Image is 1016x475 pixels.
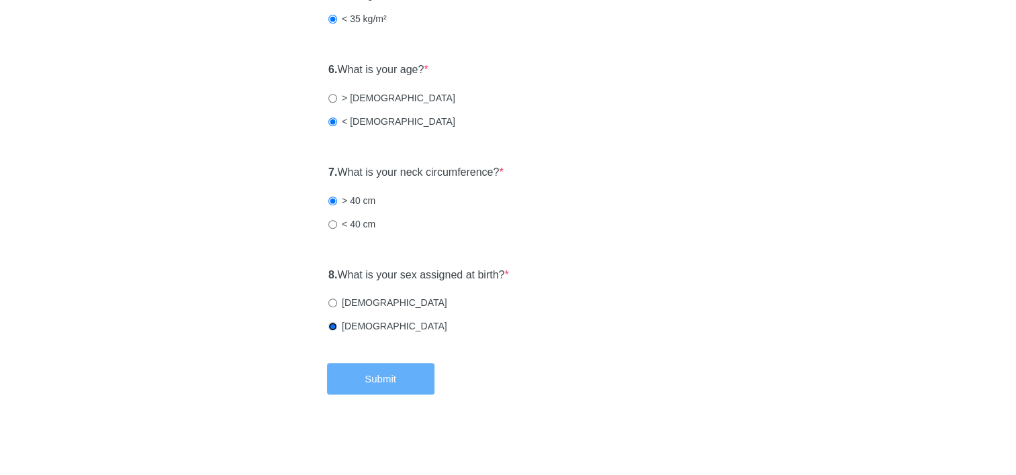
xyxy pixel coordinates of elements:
[328,197,337,205] input: > 40 cm
[328,64,337,75] strong: 6.
[328,220,337,229] input: < 40 cm
[328,319,447,333] label: [DEMOGRAPHIC_DATA]
[328,12,387,25] label: < 35 kg/m²
[328,62,428,78] label: What is your age?
[328,115,455,128] label: < [DEMOGRAPHIC_DATA]
[328,165,504,180] label: What is your neck circumference?
[328,296,447,309] label: [DEMOGRAPHIC_DATA]
[328,322,337,331] input: [DEMOGRAPHIC_DATA]
[328,166,337,178] strong: 7.
[328,94,337,103] input: > [DEMOGRAPHIC_DATA]
[328,268,509,283] label: What is your sex assigned at birth?
[328,194,375,207] label: > 40 cm
[328,269,337,280] strong: 8.
[327,363,434,394] button: Submit
[328,15,337,23] input: < 35 kg/m²
[328,117,337,126] input: < [DEMOGRAPHIC_DATA]
[328,217,375,231] label: < 40 cm
[328,91,455,105] label: > [DEMOGRAPHIC_DATA]
[328,299,337,307] input: [DEMOGRAPHIC_DATA]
